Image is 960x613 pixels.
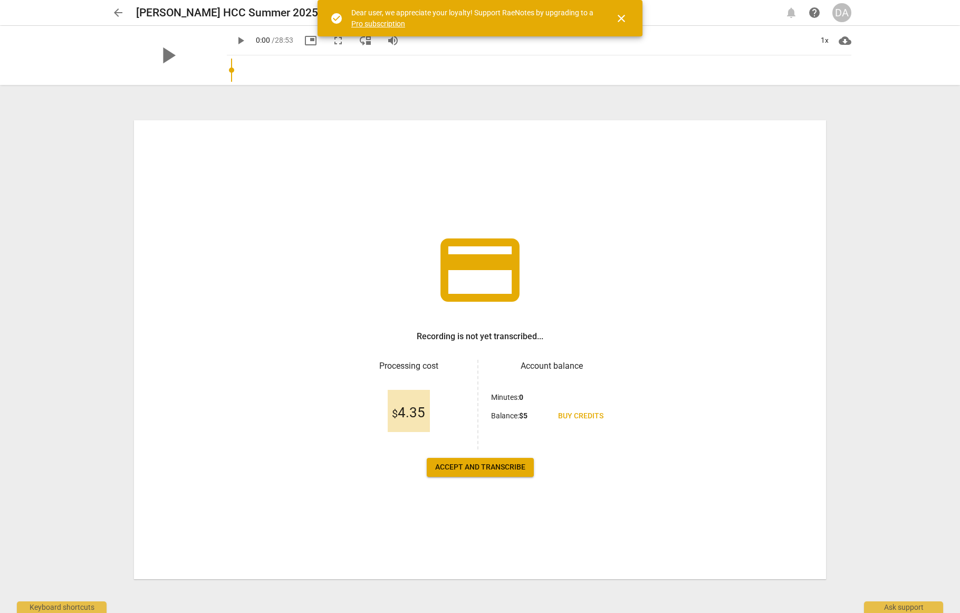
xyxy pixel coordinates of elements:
[154,42,181,69] span: play_arrow
[351,7,596,29] div: Dear user, we appreciate your loyalty! Support RaeNotes by upgrading to a
[304,34,317,47] span: picture_in_picture
[558,411,603,422] span: Buy credits
[348,360,469,372] h3: Processing cost
[17,601,107,613] div: Keyboard shortcuts
[435,462,525,473] span: Accept and transcribe
[814,32,834,49] div: 1x
[491,360,612,372] h3: Account balance
[112,6,124,19] span: arrow_back
[136,6,401,20] h2: [PERSON_NAME] HCC Summer 2025 Record 2 [DATE]
[272,36,293,44] span: / 28:53
[864,601,943,613] div: Ask support
[234,34,247,47] span: play_arrow
[609,6,634,31] button: Close
[417,330,543,343] h3: Recording is not yet transcribed...
[519,393,523,401] b: 0
[383,31,402,50] button: Volume
[808,6,821,19] span: help
[359,34,372,47] span: move_down
[805,3,824,22] a: Help
[615,12,628,25] span: close
[491,392,523,403] p: Minutes :
[387,34,399,47] span: volume_up
[351,20,405,28] a: Pro subscription
[491,410,527,422] p: Balance :
[332,34,344,47] span: fullscreen
[550,407,612,426] a: Buy credits
[832,3,851,22] button: DA
[301,31,320,50] button: Picture in picture
[427,458,534,477] button: Accept and transcribe
[330,12,343,25] span: check_circle
[329,31,348,50] button: Fullscreen
[392,407,398,420] span: $
[231,31,250,50] button: Play
[433,223,527,318] span: credit_card
[356,31,375,50] button: View player as separate pane
[256,36,270,44] span: 0:00
[839,34,851,47] span: cloud_download
[519,411,527,420] b: $ 5
[392,405,425,421] span: 4.35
